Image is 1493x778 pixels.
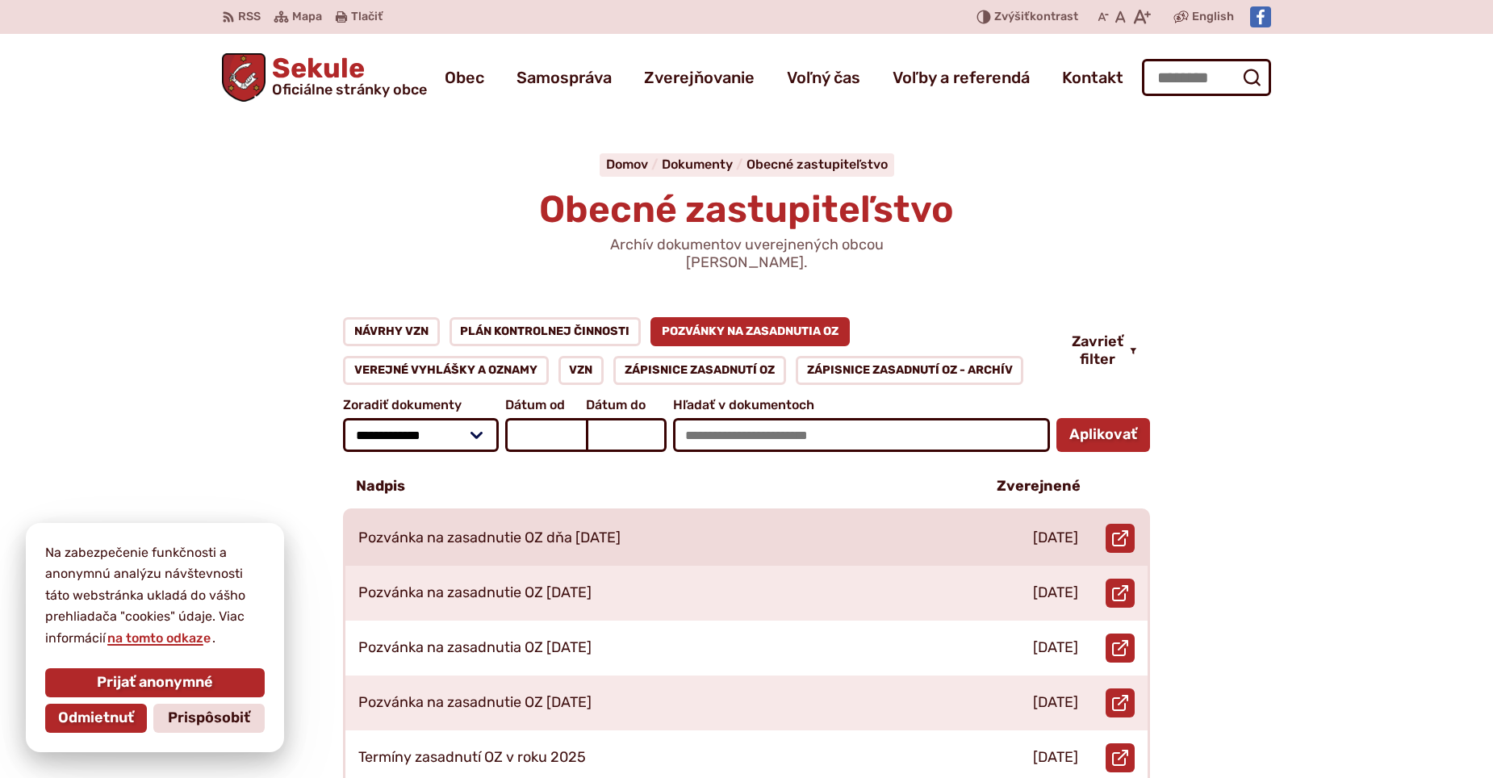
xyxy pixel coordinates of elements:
a: English [1189,7,1237,27]
span: Obecné zastupiteľstvo [539,187,954,232]
p: Pozvánka na zasadnutie OZ [DATE] [358,694,592,712]
input: Hľadať v dokumentoch [673,418,1050,452]
a: Zápisnice zasadnutí OZ [613,356,786,385]
p: [DATE] [1033,749,1078,767]
a: na tomto odkaze [106,630,212,646]
span: Zoradiť dokumenty [343,398,499,412]
p: Zverejnené [997,478,1081,496]
p: Termíny zasadnutí OZ v roku 2025 [358,749,586,767]
a: Dokumenty [662,157,746,172]
a: Zápisnice zasadnutí OZ - ARCHÍV [796,356,1024,385]
a: Obecné zastupiteľstvo [746,157,888,172]
button: Prijať anonymné [45,668,265,697]
p: Pozvánka na zasadnutie OZ [DATE] [358,584,592,602]
a: Voľný čas [787,55,860,100]
p: [DATE] [1033,584,1078,602]
p: Na zabezpečenie funkčnosti a anonymnú analýzu návštevnosti táto webstránka ukladá do vášho prehli... [45,542,265,649]
input: Dátum do [586,418,667,452]
p: Pozvánka na zasadnutie OZ dňa [DATE] [358,529,621,547]
img: Prejsť na domovskú stránku [222,53,266,102]
span: Oficiálne stránky obce [272,82,427,97]
select: Zoradiť dokumenty [343,418,499,452]
a: Verejné vyhlášky a oznamy [343,356,549,385]
input: Dátum od [505,418,586,452]
button: Aplikovať [1056,418,1150,452]
span: Prispôsobiť [168,709,250,727]
span: RSS [238,7,261,27]
a: Samospráva [516,55,612,100]
p: [DATE] [1033,639,1078,657]
span: Dokumenty [662,157,733,172]
p: Nadpis [356,478,405,496]
span: Dátum do [586,398,667,412]
a: Logo Sekule, prejsť na domovskú stránku. [222,53,427,102]
span: Prijať anonymné [97,674,213,692]
a: Obec [445,55,484,100]
span: Zvýšiť [994,10,1030,23]
button: Prispôsobiť [153,704,265,733]
span: kontrast [994,10,1078,24]
button: Zavrieť filter [1059,333,1150,368]
a: Kontakt [1062,55,1123,100]
a: VZN [558,356,604,385]
span: Zavrieť filter [1072,333,1123,368]
button: Odmietnuť [45,704,147,733]
p: Archív dokumentov uverejnených obcou [PERSON_NAME]. [553,236,940,271]
p: [DATE] [1033,529,1078,547]
span: Odmietnuť [58,709,134,727]
span: Tlačiť [351,10,383,24]
img: Prejsť na Facebook stránku [1250,6,1271,27]
a: Voľby a referendá [893,55,1030,100]
a: Plán kontrolnej činnosti [450,317,642,346]
span: English [1192,7,1234,27]
a: Domov [606,157,662,172]
p: [DATE] [1033,694,1078,712]
a: Pozvánky na zasadnutia OZ [650,317,850,346]
a: Zverejňovanie [644,55,755,100]
span: Sekule [266,55,427,97]
span: Domov [606,157,648,172]
span: Mapa [292,7,322,27]
a: Návrhy VZN [343,317,440,346]
span: Hľadať v dokumentoch [673,398,1050,412]
p: Pozvánka na zasadnutia OZ [DATE] [358,639,592,657]
span: Dátum od [505,398,586,412]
